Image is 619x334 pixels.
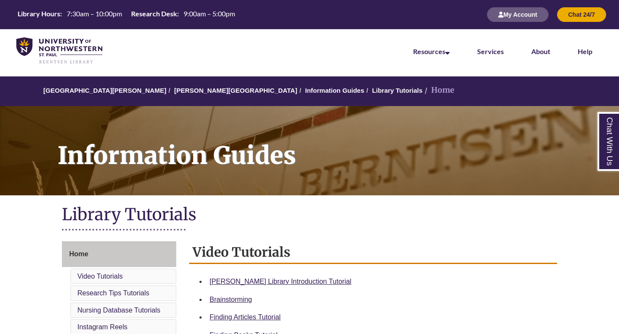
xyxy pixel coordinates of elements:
a: Hours Today [14,9,239,21]
a: [GEOGRAPHIC_DATA][PERSON_NAME] [43,87,166,94]
span: 9:00am – 5:00pm [184,9,235,18]
button: My Account [487,7,549,22]
a: Finding Articles Tutorial [210,313,281,321]
th: Research Desk: [128,9,180,18]
img: UNWSP Library Logo [16,37,102,64]
a: My Account [487,11,549,18]
a: Home [62,241,176,267]
h1: Library Tutorials [62,204,557,227]
a: [PERSON_NAME][GEOGRAPHIC_DATA] [174,87,297,94]
a: Brainstorming [210,296,252,303]
h2: Video Tutorials [189,241,558,264]
a: Resources [413,47,450,55]
a: Research Tips Tutorials [77,289,149,297]
a: Video Tutorials [77,273,123,280]
a: Services [477,47,504,55]
h1: Information Guides [48,106,619,184]
a: About [531,47,550,55]
span: 7:30am – 10:00pm [67,9,122,18]
button: Chat 24/7 [557,7,606,22]
a: [PERSON_NAME] Library Introduction Tutorial [210,278,352,285]
a: Instagram Reels [77,323,128,331]
li: Home [423,84,454,97]
table: Hours Today [14,9,239,20]
a: Help [578,47,592,55]
a: Chat 24/7 [557,11,606,18]
span: Home [69,250,88,258]
a: Nursing Database Tutorials [77,307,160,314]
a: Library Tutorials [372,87,423,94]
a: Information Guides [305,87,365,94]
th: Library Hours: [14,9,63,18]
